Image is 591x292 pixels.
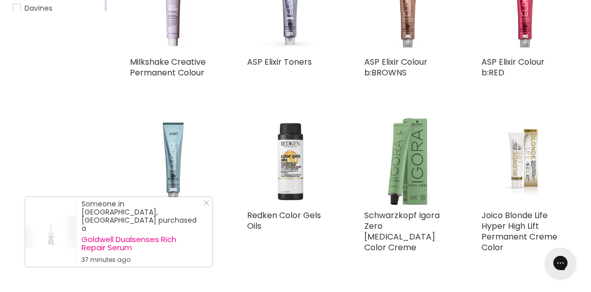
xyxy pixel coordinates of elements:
a: Goldwell Dualsenses Rich Repair Serum [82,235,202,252]
img: Schwarzkopf Igora Zero Ammonia Color Creme [364,118,451,205]
a: Milkshake Creative Permanent Colour [130,56,206,78]
small: 37 minutes ago [82,256,202,264]
a: ASP Elixir Colour b:RED [481,56,545,78]
div: Someone in [GEOGRAPHIC_DATA], [GEOGRAPHIC_DATA] purchased a [82,200,202,264]
iframe: Gorgias live chat messenger [540,244,581,282]
img: Redken Color Gels Oils [247,118,334,205]
a: Joico Blonde Life Hyper High Lift Permanent Creme Color [481,118,568,205]
svg: Close Icon [203,200,209,206]
img: ASP Elixir Colour [130,118,217,205]
a: Davines [13,3,102,14]
a: Visit product page [25,197,76,267]
a: Close Notification [199,200,209,210]
a: Redken Color Gels Oils [247,209,321,232]
span: Davines [24,3,52,13]
a: Schwarzkopf Igora Zero [MEDICAL_DATA] Color Creme [364,209,440,253]
a: Joico Blonde Life Hyper High Lift Permanent Creme Color [481,209,557,253]
a: ASP Elixir Colour b:BROWNS [364,56,427,78]
a: ASP Elixir Toners [247,56,312,68]
img: Joico Blonde Life Hyper High Lift Permanent Creme Color [495,118,555,205]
